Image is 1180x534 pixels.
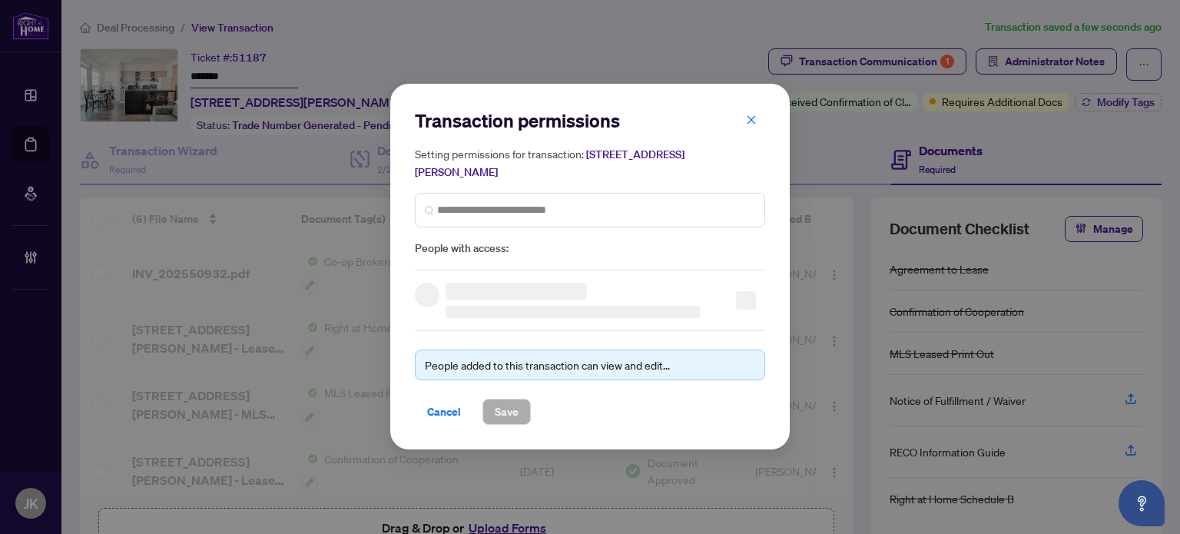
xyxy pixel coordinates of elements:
div: People added to this transaction can view and edit... [425,357,755,374]
span: People with access: [415,240,765,257]
h5: Setting permissions for transaction: [415,145,765,181]
span: Cancel [427,400,461,425]
h2: Transaction permissions [415,108,765,133]
img: search_icon [425,206,434,215]
button: Save [482,400,531,426]
button: Open asap [1119,480,1165,526]
button: Cancel [415,400,473,426]
span: close [746,114,757,125]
